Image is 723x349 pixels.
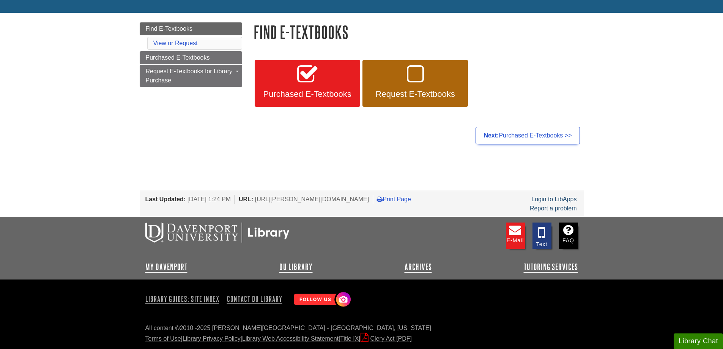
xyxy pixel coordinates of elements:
button: Library Chat [674,333,723,349]
span: Request E-Textbooks [368,89,462,99]
a: Text [532,223,551,249]
a: Library Guides: Site Index [145,292,222,305]
a: DU Library [279,262,313,272]
i: Print Page [377,196,383,202]
span: Purchased E-Textbooks [146,54,210,61]
div: Guide Page Menu [140,22,242,87]
img: DU Libraries [145,223,290,242]
a: Archives [405,262,432,272]
span: Find E-Textbooks [146,25,193,32]
a: Contact DU Library [224,292,285,305]
span: Last Updated: [145,196,186,202]
a: Tutoring Services [524,262,578,272]
a: Print Page [377,196,411,202]
a: Next:Purchased E-Textbooks >> [476,127,580,144]
span: [DATE] 1:24 PM [187,196,231,202]
span: Purchased E-Textbooks [260,89,354,99]
a: Find E-Textbooks [140,22,242,35]
strong: Next: [484,132,499,139]
a: Library Web Accessibility Statement [242,335,339,342]
a: FAQ [559,223,578,249]
a: Title IX [340,335,359,342]
h1: Find E-Textbooks [254,22,584,42]
a: Terms of Use [145,335,181,342]
a: My Davenport [145,262,187,272]
a: Purchased E-Textbooks [255,60,360,107]
a: Clery Act [361,335,412,342]
a: Request E-Textbooks [362,60,468,107]
a: Login to LibApps [531,196,577,202]
a: E-mail [506,223,525,249]
a: View or Request [153,40,198,46]
div: All content ©2010 - 2025 [PERSON_NAME][GEOGRAPHIC_DATA] - [GEOGRAPHIC_DATA], [US_STATE] | | | | [145,324,578,343]
img: Follow Us! Instagram [290,289,353,311]
span: URL: [239,196,253,202]
a: Report a problem [530,205,577,212]
a: Library Privacy Policy [183,335,241,342]
a: Request E-Textbooks for Library Purchase [140,65,242,87]
a: Purchased E-Textbooks [140,51,242,64]
span: [URL][PERSON_NAME][DOMAIN_NAME] [255,196,369,202]
span: Request E-Textbooks for Library Purchase [146,68,233,84]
